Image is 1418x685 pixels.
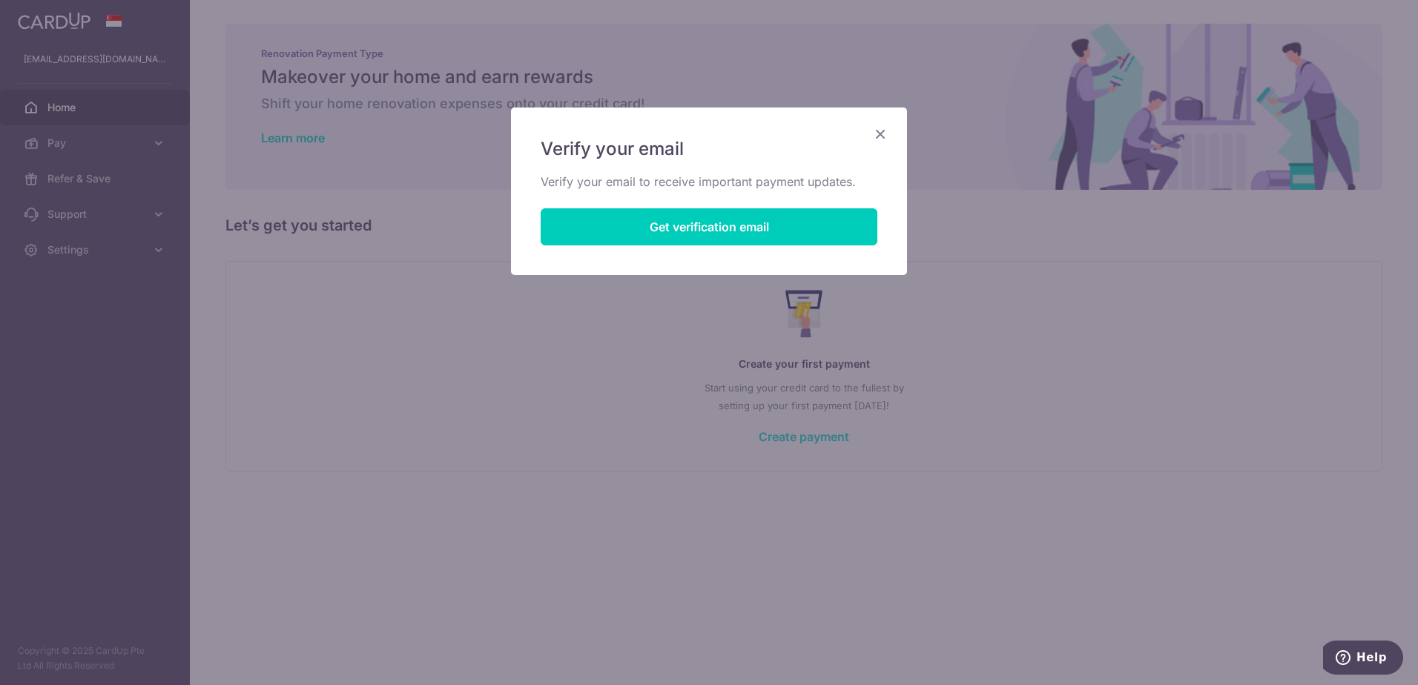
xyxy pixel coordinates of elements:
button: Get verification email [541,208,877,245]
button: Close [871,125,889,143]
p: Verify your email to receive important payment updates. [541,173,877,191]
span: Verify your email [541,137,684,161]
iframe: Opens a widget where you can find more information [1323,641,1403,678]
